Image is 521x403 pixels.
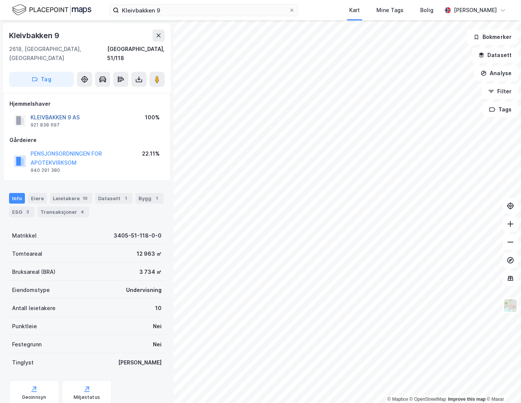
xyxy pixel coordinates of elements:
[410,397,446,402] a: OpenStreetMap
[50,193,92,204] div: Leietakere
[467,29,518,45] button: Bokmerker
[482,84,518,99] button: Filter
[472,48,518,63] button: Datasett
[137,249,162,258] div: 12 963 ㎡
[9,29,60,42] div: Kleivbakken 9
[74,394,100,400] div: Miljøstatus
[22,394,46,400] div: Geoinnsyn
[483,367,521,403] iframe: Chat Widget
[9,193,25,204] div: Info
[31,122,60,128] div: 921 838 697
[119,5,289,16] input: Søk på adresse, matrikkel, gårdeiere, leietakere eller personer
[9,136,164,145] div: Gårdeiere
[454,6,497,15] div: [PERSON_NAME]
[474,66,518,81] button: Analyse
[31,167,60,173] div: 940 291 380
[153,322,162,331] div: Nei
[349,6,360,15] div: Kart
[483,367,521,403] div: Kontrollprogram for chat
[122,195,129,202] div: 1
[9,207,34,217] div: ESG
[12,286,50,295] div: Eiendomstype
[81,195,89,202] div: 10
[139,267,162,276] div: 3 734 ㎡
[12,249,42,258] div: Tomteareal
[503,298,518,313] img: Z
[448,397,486,402] a: Improve this map
[155,304,162,313] div: 10
[37,207,89,217] div: Transaksjoner
[12,267,55,276] div: Bruksareal (BRA)
[9,72,74,87] button: Tag
[24,208,31,216] div: 3
[114,231,162,240] div: 3405-51-118-0-0
[12,340,42,349] div: Festegrunn
[12,304,55,313] div: Antall leietakere
[126,286,162,295] div: Undervisning
[387,397,408,402] a: Mapbox
[142,149,160,158] div: 22.11%
[420,6,433,15] div: Bolig
[12,358,34,367] div: Tinglyst
[12,3,91,17] img: logo.f888ab2527a4732fd821a326f86c7f29.svg
[107,45,165,63] div: [GEOGRAPHIC_DATA], 51/118
[136,193,163,204] div: Bygg
[145,113,160,122] div: 100%
[9,99,164,108] div: Hjemmelshaver
[95,193,133,204] div: Datasett
[12,231,37,240] div: Matrikkel
[153,195,160,202] div: 1
[12,322,37,331] div: Punktleie
[153,340,162,349] div: Nei
[28,193,47,204] div: Eiere
[118,358,162,367] div: [PERSON_NAME]
[79,208,86,216] div: 4
[483,102,518,117] button: Tags
[9,45,107,63] div: 2618, [GEOGRAPHIC_DATA], [GEOGRAPHIC_DATA]
[376,6,404,15] div: Mine Tags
